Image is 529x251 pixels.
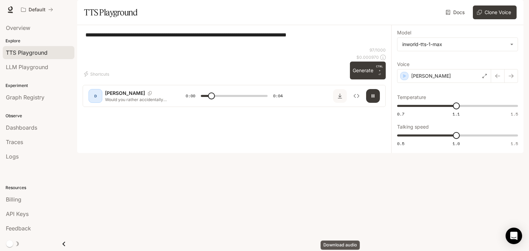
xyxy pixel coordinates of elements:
[333,89,347,103] button: Download audio
[90,90,101,101] div: D
[506,228,522,244] div: Open Intercom Messenger
[84,6,137,19] h1: TTS Playground
[273,92,283,99] span: 0:04
[105,97,169,102] p: Would you rather accidentally send a love text to your boss OR a fart noise audio to your crush?
[473,6,517,19] button: Clone Voice
[397,62,409,67] p: Voice
[83,68,112,79] button: Shortcuts
[376,64,383,73] p: CTRL +
[397,111,404,117] span: 0.7
[321,241,360,250] div: Download audio
[511,111,518,117] span: 1.5
[453,141,460,146] span: 1.0
[397,124,429,129] p: Talking speed
[397,95,426,100] p: Temperature
[397,38,518,51] div: inworld-tts-1-max
[350,89,363,103] button: Inspect
[444,6,467,19] a: Docs
[397,141,404,146] span: 0.5
[370,47,386,53] p: 97 / 1000
[397,30,411,35] p: Model
[350,62,386,79] button: GenerateCTRL +⏎
[18,3,56,17] button: All workspaces
[186,92,195,99] span: 0:00
[511,141,518,146] span: 1.5
[376,64,383,77] p: ⏎
[145,91,155,95] button: Copy Voice ID
[453,111,460,117] span: 1.1
[411,73,451,79] p: [PERSON_NAME]
[402,41,507,48] div: inworld-tts-1-max
[105,90,145,97] p: [PERSON_NAME]
[356,54,379,60] p: $ 0.000970
[29,7,45,13] p: Default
